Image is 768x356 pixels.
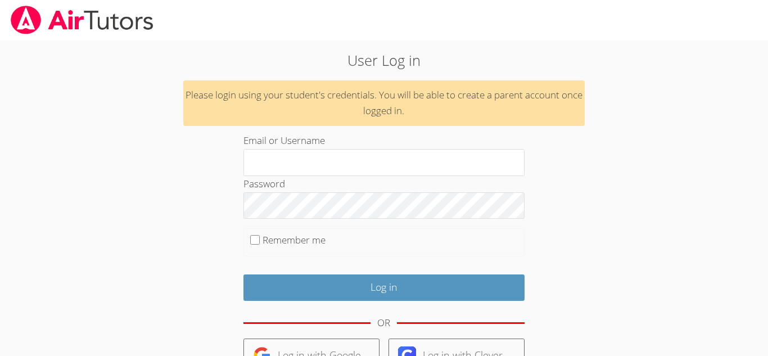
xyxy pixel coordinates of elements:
h2: User Log in [177,49,591,71]
label: Email or Username [243,134,325,147]
label: Password [243,177,285,190]
div: OR [377,315,390,331]
div: Please login using your student's credentials. You will be able to create a parent account once l... [183,80,585,127]
label: Remember me [263,233,326,246]
img: airtutors_banner-c4298cdbf04f3fff15de1276eac7730deb9818008684d7c2e4769d2f7ddbe033.png [10,6,155,34]
input: Log in [243,274,525,301]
